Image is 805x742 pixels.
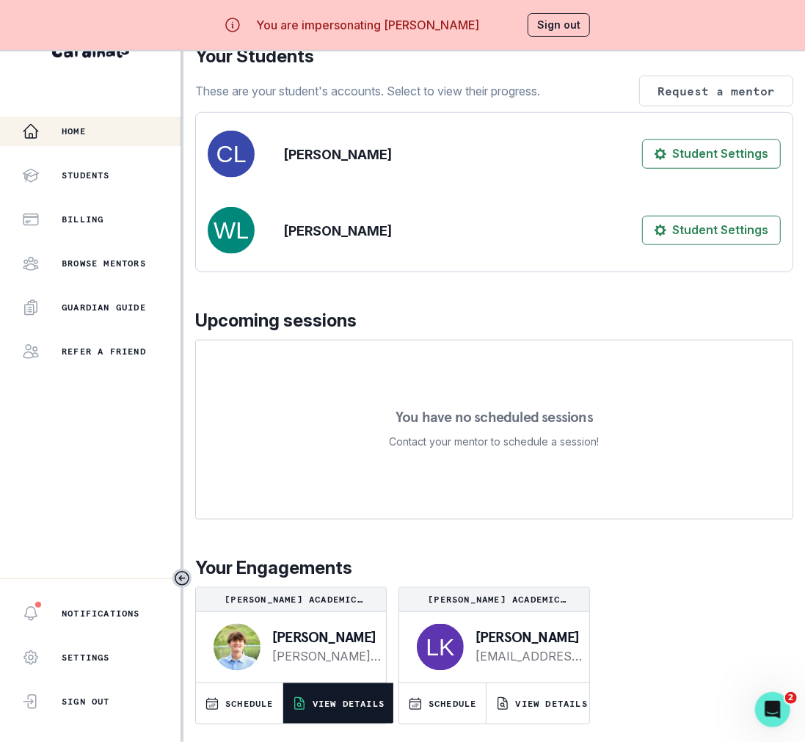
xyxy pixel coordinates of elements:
button: Toggle sidebar [172,569,192,588]
p: You have no scheduled sessions [396,410,593,424]
p: Notifications [62,608,140,619]
p: [PERSON_NAME] [284,221,392,241]
p: Upcoming sessions [195,308,793,334]
button: VIEW DETAILS [487,683,597,724]
p: VIEW DETAILS [313,698,385,710]
p: [PERSON_NAME] [284,145,392,164]
p: Your Engagements [195,555,793,581]
p: Sign Out [62,696,110,708]
p: You are impersonating [PERSON_NAME] [256,16,479,34]
a: [PERSON_NAME][EMAIL_ADDRESS][DOMAIN_NAME] [272,647,381,665]
button: SCHEDULE [399,683,486,724]
p: Your Students [195,43,793,70]
img: svg [208,207,255,254]
iframe: Intercom live chat [755,692,790,727]
p: [PERSON_NAME] Academic Mentorship [405,594,583,605]
p: Home [62,126,86,137]
span: 2 [785,692,797,704]
button: VIEW DETAILS [283,683,393,724]
p: Refer a friend [62,346,146,357]
p: Billing [62,214,103,225]
a: [EMAIL_ADDRESS][DOMAIN_NAME] [476,647,584,665]
p: These are your student's accounts. Select to view their progress. [195,82,540,100]
p: Browse Mentors [62,258,146,269]
p: [PERSON_NAME] [476,630,584,644]
p: VIEW DETAILS [516,698,588,710]
button: Student Settings [642,216,781,245]
p: Guardian Guide [62,302,146,313]
img: svg [417,624,464,671]
p: SCHEDULE [225,698,274,710]
button: Request a mentor [639,76,793,106]
button: Student Settings [642,139,781,169]
img: svg [208,131,255,178]
p: Settings [62,652,110,663]
p: Students [62,170,110,181]
button: Sign out [528,13,590,37]
button: SCHEDULE [196,683,283,724]
p: [PERSON_NAME] [272,630,381,644]
p: SCHEDULE [429,698,477,710]
p: Contact your mentor to schedule a session! [390,433,600,451]
p: [PERSON_NAME] Academic Mentorship [202,594,380,605]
